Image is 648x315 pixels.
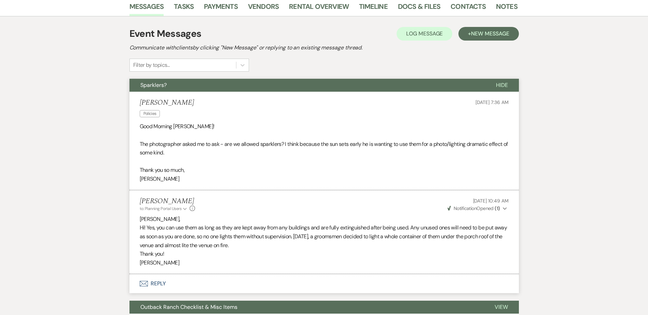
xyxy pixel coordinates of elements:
span: Opened [447,205,500,211]
span: Sparklers? [140,81,167,89]
button: Hide [485,79,519,92]
div: Filter by topics... [133,61,170,69]
p: [PERSON_NAME] [140,258,509,267]
button: Outback Ranch Checklist & Misc Items [129,301,484,314]
a: Payments [204,1,238,16]
span: [DATE] 10:49 AM [473,198,509,204]
p: Hi! Yes, you can use them as long as they are kept away from any buildings and are fully extingui... [140,223,509,250]
h5: [PERSON_NAME] [140,197,195,206]
a: Rental Overview [289,1,349,16]
button: to: Planning Portal Users [140,206,188,212]
button: View [484,301,519,314]
span: Hide [496,81,508,89]
p: Good Morning [PERSON_NAME]! [140,122,509,131]
a: Docs & Files [398,1,440,16]
span: View [495,303,508,311]
a: Contacts [451,1,486,16]
p: The photographer asked me to ask - are we allowed sparklers? I think because the sun sets early h... [140,140,509,157]
h5: [PERSON_NAME] [140,99,194,107]
a: Vendors [248,1,279,16]
a: Tasks [174,1,194,16]
p: [PERSON_NAME], [140,215,509,224]
button: Sparklers? [129,79,485,92]
span: New Message [471,30,509,37]
span: to: Planning Portal Users [140,206,182,211]
span: [DATE] 7:36 AM [475,99,508,105]
span: Notification [454,205,477,211]
p: [PERSON_NAME] [140,175,509,183]
h1: Event Messages [129,27,202,41]
span: Log Message [406,30,443,37]
button: NotificationOpened (1) [446,205,509,212]
button: Reply [129,274,519,293]
span: Policies [140,110,160,117]
a: Notes [496,1,518,16]
button: +New Message [458,27,519,41]
h2: Communicate with clients by clicking "New Message" or replying to an existing message thread. [129,44,519,52]
span: Outback Ranch Checklist & Misc Items [140,303,237,311]
a: Messages [129,1,164,16]
p: Thank you! [140,250,509,258]
strong: ( 1 ) [495,205,500,211]
button: Log Message [397,27,452,41]
p: Thank you so much, [140,166,509,175]
a: Timeline [359,1,388,16]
